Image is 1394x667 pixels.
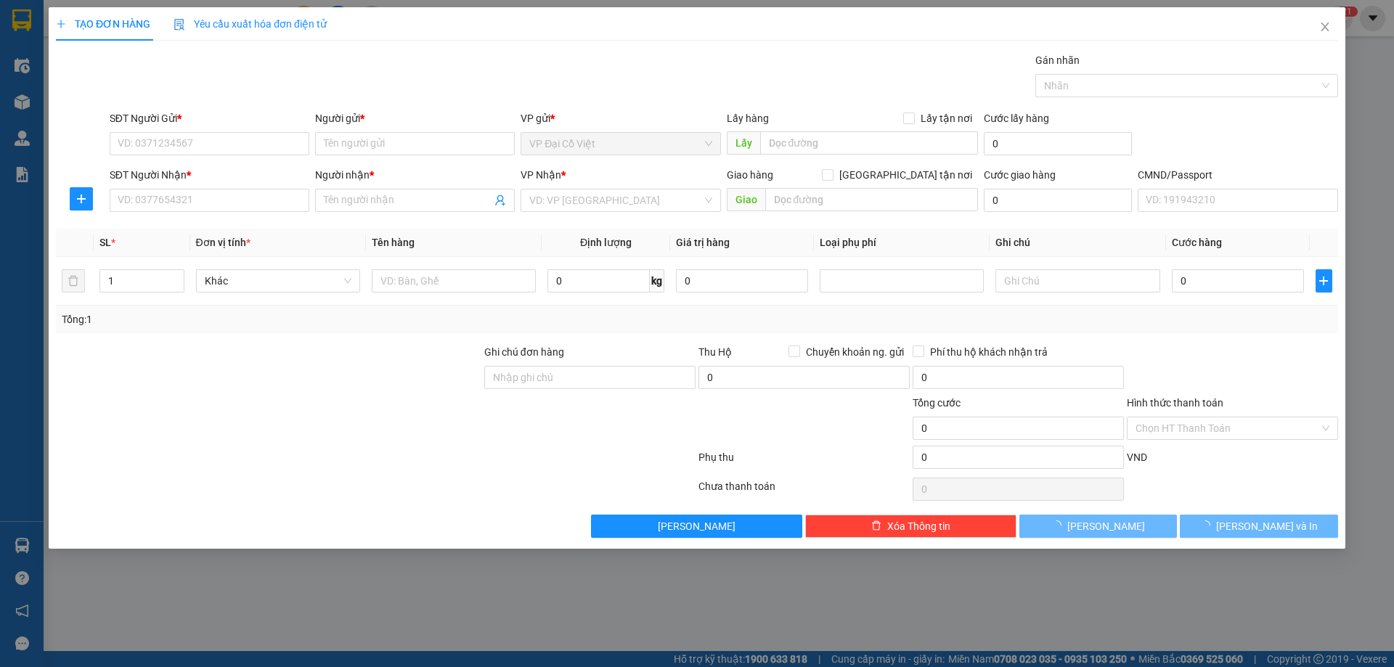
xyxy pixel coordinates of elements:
[915,110,978,126] span: Lấy tận nơi
[100,237,112,248] span: SL
[984,189,1132,212] input: Cước giao hàng
[1138,167,1337,183] div: CMND/Passport
[1200,520,1216,531] span: loading
[800,344,910,360] span: Chuyển khoản ng. gửi
[62,269,85,292] button: delete
[521,169,562,181] span: VP Nhận
[372,237,415,248] span: Tên hàng
[1172,237,1222,248] span: Cước hàng
[110,110,309,126] div: SĐT Người Gửi
[110,167,309,183] div: SĐT Người Nhận
[1068,518,1146,534] span: [PERSON_NAME]
[760,131,978,155] input: Dọc đường
[174,19,185,30] img: icon
[814,229,990,257] th: Loại phụ phí
[913,397,961,409] span: Tổng cước
[174,18,327,30] span: Yêu cầu xuất hóa đơn điện tử
[372,269,536,292] input: VD: Bàn, Ghế
[70,187,93,210] button: plus
[1316,269,1332,292] button: plus
[676,237,730,248] span: Giá trị hàng
[1019,515,1177,538] button: [PERSON_NAME]
[698,346,732,358] span: Thu Hộ
[62,311,538,327] div: Tổng: 1
[727,188,765,211] span: Giao
[871,520,881,532] span: delete
[592,515,803,538] button: [PERSON_NAME]
[990,229,1166,257] th: Ghi chú
[1035,54,1080,66] label: Gán nhãn
[1305,7,1345,48] button: Close
[315,167,515,183] div: Người nhận
[887,518,950,534] span: Xóa Thông tin
[676,269,808,292] input: 0
[1052,520,1068,531] span: loading
[697,478,911,504] div: Chưa thanh toán
[580,237,632,248] span: Định lượng
[484,346,564,358] label: Ghi chú đơn hàng
[530,133,712,155] span: VP Đại Cồ Việt
[727,131,760,155] span: Lấy
[1316,275,1331,287] span: plus
[196,237,250,248] span: Đơn vị tính
[521,110,721,126] div: VP gửi
[833,167,978,183] span: [GEOGRAPHIC_DATA] tận nơi
[1127,451,1147,463] span: VND
[205,270,351,292] span: Khác
[697,449,911,475] div: Phụ thu
[806,515,1017,538] button: deleteXóa Thông tin
[984,112,1049,124] label: Cước lấy hàng
[650,269,664,292] span: kg
[495,195,507,206] span: user-add
[1319,21,1331,33] span: close
[484,366,696,389] input: Ghi chú đơn hàng
[765,188,978,211] input: Dọc đường
[984,169,1056,181] label: Cước giao hàng
[996,269,1160,292] input: Ghi Chú
[984,132,1132,155] input: Cước lấy hàng
[1127,397,1223,409] label: Hình thức thanh toán
[1216,518,1318,534] span: [PERSON_NAME] và In
[727,169,773,181] span: Giao hàng
[315,110,515,126] div: Người gửi
[70,193,92,205] span: plus
[924,344,1053,360] span: Phí thu hộ khách nhận trả
[1181,515,1338,538] button: [PERSON_NAME] và In
[659,518,736,534] span: [PERSON_NAME]
[56,18,150,30] span: TẠO ĐƠN HÀNG
[56,19,66,29] span: plus
[727,112,769,124] span: Lấy hàng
